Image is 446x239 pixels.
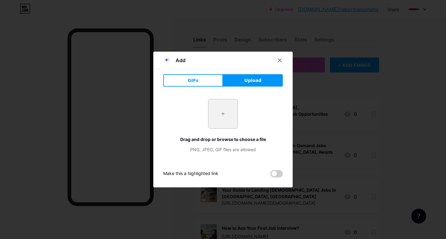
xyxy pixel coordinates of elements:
span: Upload [244,77,261,84]
div: Make this a highlighted link [163,170,218,177]
div: PNG, JPEG, GIF files are allowed [163,146,283,153]
button: GIFs [163,74,223,87]
div: Drag and drop or browse to choose a file [163,136,283,143]
span: GIFs [188,77,199,84]
button: Upload [223,74,283,87]
div: Add [176,57,186,64]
